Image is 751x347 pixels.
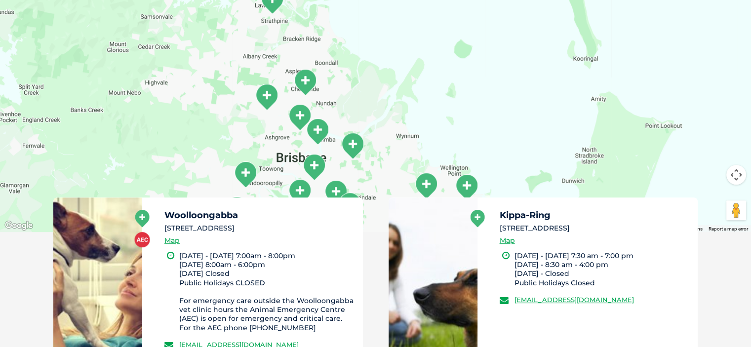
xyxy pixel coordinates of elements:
h5: Woolloongabba [164,211,354,220]
div: Capalaba [414,172,438,199]
div: Jindalee [224,196,249,223]
div: Windsor [287,104,312,131]
li: [DATE] - [DATE] 7:00am - 8:00pm [DATE] 8:00am - 6:00pm [DATE] Closed Public Holidays CLOSED For e... [179,251,354,332]
li: [DATE] - [DATE] 7:30 am - 7:00 pm [DATE] - 8:30 am - 4:00 pm [DATE] - Closed Public Holidays Closed [514,251,689,287]
div: Mitchelton [254,83,279,111]
div: Kenmore [233,161,258,188]
div: Woolloongabba [302,154,326,181]
div: Wishart Road [337,192,362,219]
div: Cleveland [454,174,479,201]
a: Map [500,235,515,246]
a: Map [164,235,180,246]
h5: Kippa-Ring [500,211,689,220]
li: [STREET_ADDRESS] [164,223,354,233]
a: Open this area in Google Maps (opens a new window) [2,219,35,232]
li: [STREET_ADDRESS] [500,223,689,233]
a: [EMAIL_ADDRESS][DOMAIN_NAME] [514,296,634,304]
button: Drag Pegman onto the map to open Street View [726,200,746,220]
div: Mount Gravatt [323,180,348,207]
div: Kedron [293,69,317,96]
div: Moorooka [287,179,312,206]
img: Google [2,219,35,232]
div: Teneriffe [305,118,330,145]
button: Map camera controls [726,165,746,185]
div: Cannon Hill [340,132,365,159]
a: Report a map error [709,226,748,231]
